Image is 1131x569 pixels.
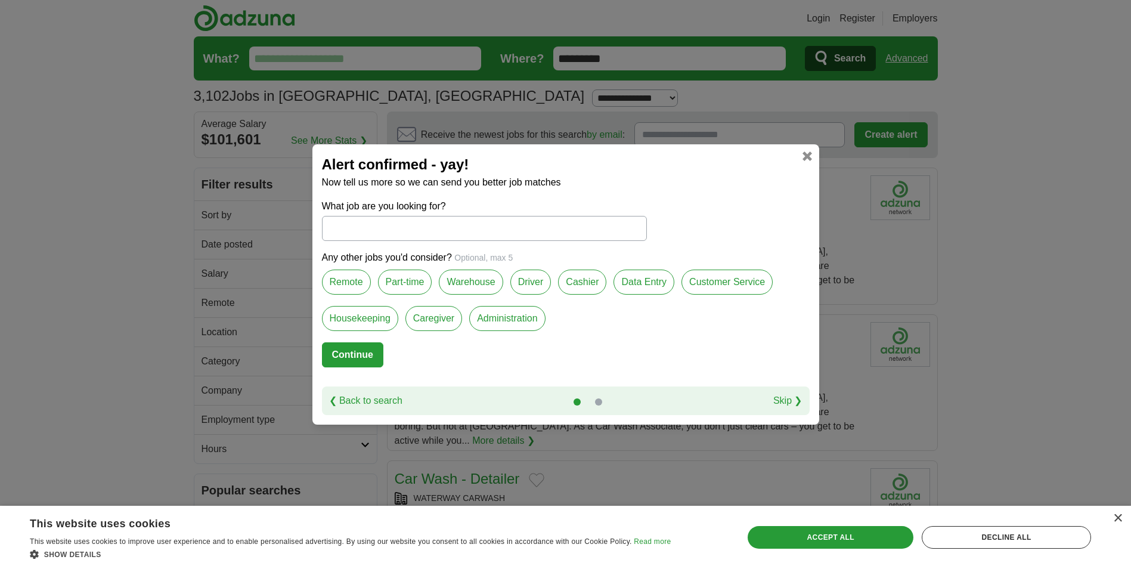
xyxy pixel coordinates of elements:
[329,394,402,408] a: ❮ Back to search
[30,513,641,531] div: This website uses cookies
[922,526,1091,549] div: Decline all
[322,199,647,214] label: What job are you looking for?
[44,551,101,559] span: Show details
[322,342,383,367] button: Continue
[322,154,810,175] h2: Alert confirmed - yay!
[322,306,398,331] label: Housekeeping
[469,306,545,331] label: Administration
[681,270,773,295] label: Customer Service
[439,270,503,295] label: Warehouse
[378,270,432,295] label: Part-time
[405,306,462,331] label: Caregiver
[30,548,671,560] div: Show details
[322,270,371,295] label: Remote
[454,253,513,262] span: Optional, max 5
[634,537,671,546] a: Read more, opens a new window
[322,251,810,265] p: Any other jobs you'd consider?
[773,394,802,408] a: Skip ❯
[558,270,606,295] label: Cashier
[322,175,810,190] p: Now tell us more so we can send you better job matches
[1113,514,1122,523] div: Close
[510,270,551,295] label: Driver
[613,270,674,295] label: Data Entry
[30,537,632,546] span: This website uses cookies to improve user experience and to enable personalised advertising. By u...
[748,526,913,549] div: Accept all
